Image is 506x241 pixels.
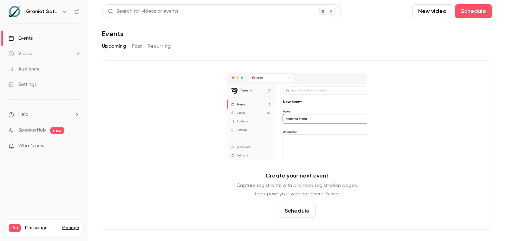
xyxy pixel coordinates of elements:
[26,8,59,15] h6: Graniot Satellite Technologies SL
[455,4,492,18] button: Schedule
[8,66,40,73] div: Audience
[71,143,79,149] iframe: Noticeable Trigger
[9,224,21,232] span: Pro
[50,127,64,134] span: new
[266,172,329,180] p: Create your next event
[102,29,123,38] h1: Events
[8,35,33,42] div: Events
[18,127,46,134] a: SpeakerHub
[25,225,58,231] span: Plan usage
[8,111,79,118] li: help-dropdown-opener
[412,4,452,18] button: New video
[8,81,37,88] div: Settings
[108,8,178,15] div: Search for videos or events
[102,41,126,52] button: Upcoming
[279,204,316,218] button: Schedule
[62,225,79,231] a: Manage
[18,142,45,150] span: What's new
[9,6,20,17] img: Graniot Satellite Technologies SL
[132,41,142,52] button: Past
[8,50,33,57] div: Videos
[236,181,358,198] p: Capture registrants with branded registration pages. Repurpose your webinar once it's over.
[18,111,28,118] span: Help
[148,41,171,52] button: Recurring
